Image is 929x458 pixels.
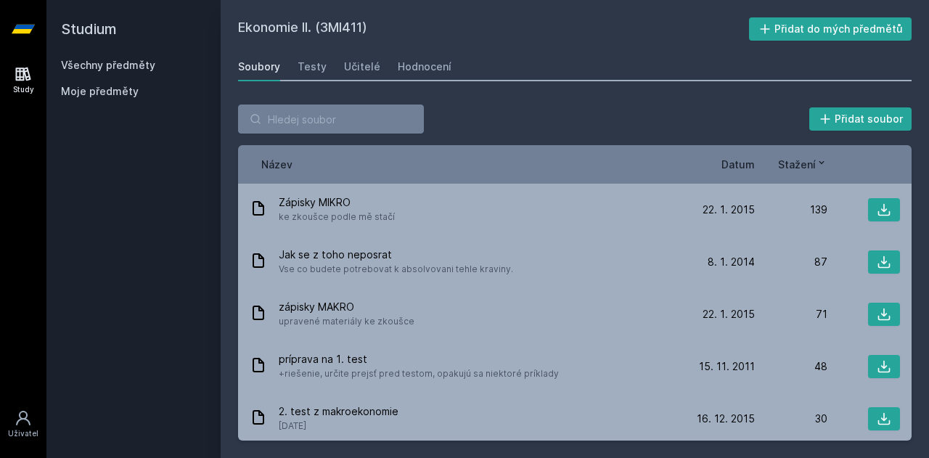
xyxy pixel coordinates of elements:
div: Hodnocení [398,60,451,74]
button: Přidat do mých předmětů [749,17,912,41]
span: Jak se z toho neposrat [279,248,513,262]
div: 71 [755,307,827,322]
span: Zápisky MIKRO [279,195,395,210]
button: Datum [721,157,755,172]
div: 139 [755,203,827,217]
div: Učitelé [344,60,380,74]
span: Moje předměty [61,84,139,99]
span: zápisky MAKRO [279,300,414,314]
a: Testy [298,52,327,81]
span: upravené materiály ke zkoušce [279,314,414,329]
h2: Ekonomie II. (3MI411) [238,17,749,41]
a: Soubory [238,52,280,81]
button: Přidat soubor [809,107,912,131]
span: 22. 1. 2015 [703,307,755,322]
a: Hodnocení [398,52,451,81]
span: ke zkoušce podle mě stačí [279,210,395,224]
div: Testy [298,60,327,74]
span: +riešenie, určite prejsť pred testom, opakujú sa niektoré príklady [279,367,559,381]
div: 87 [755,255,827,269]
a: Study [3,58,44,102]
span: Vse co budete potrebovat k absolvovani tehle kraviny. [279,262,513,277]
span: 15. 11. 2011 [699,359,755,374]
button: Název [261,157,292,172]
span: 16. 12. 2015 [697,412,755,426]
span: 2. test z makroekonomie [279,404,398,419]
div: 30 [755,412,827,426]
div: Soubory [238,60,280,74]
input: Hledej soubor [238,105,424,134]
div: 48 [755,359,827,374]
a: Uživatel [3,402,44,446]
span: 8. 1. 2014 [708,255,755,269]
span: Stažení [778,157,816,172]
span: príprava na 1. test [279,352,559,367]
div: Study [13,84,34,95]
span: [DATE] [279,419,398,433]
a: Učitelé [344,52,380,81]
button: Stažení [778,157,827,172]
div: Uživatel [8,428,38,439]
a: Všechny předměty [61,59,155,71]
span: 22. 1. 2015 [703,203,755,217]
